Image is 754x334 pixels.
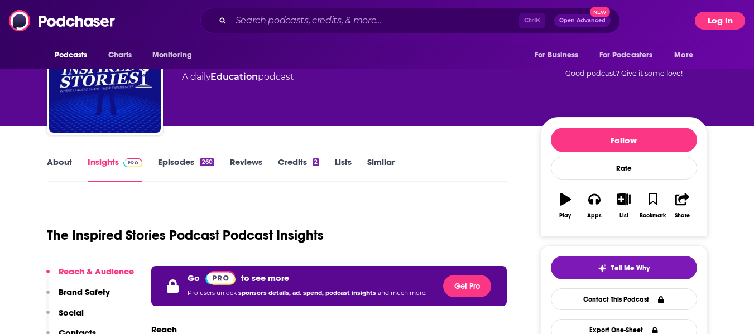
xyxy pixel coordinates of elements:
a: Charts [101,45,139,66]
button: open menu [145,45,206,66]
span: Tell Me Why [611,264,650,273]
button: Apps [580,186,609,226]
button: List [609,186,638,226]
span: More [674,47,693,63]
a: Contact This Podcast [551,288,697,310]
a: InsightsPodchaser Pro [88,157,143,182]
a: Credits2 [278,157,319,182]
p: Pro users unlock and much more. [188,285,426,302]
a: Pro website [205,270,236,285]
div: Search podcasts, credits, & more... [200,8,620,33]
div: Bookmark [640,212,666,219]
button: Reach & Audience [46,266,134,287]
span: Open Advanced [559,18,606,23]
button: open menu [47,45,102,66]
span: Podcasts [55,47,88,63]
button: open menu [527,45,593,66]
span: sponsors details, ad. spend, podcast insights [238,289,378,297]
span: Good podcast? Give it some love! [565,69,683,78]
button: Follow [551,128,697,152]
button: open menu [666,45,707,66]
span: Charts [108,47,132,63]
a: Reviews [230,157,262,182]
p: Brand Safety [59,287,110,297]
button: Log In [695,12,745,30]
img: tell me why sparkle [598,264,607,273]
img: Podchaser Pro [205,271,236,285]
span: For Business [535,47,579,63]
img: The Inspired Stories Podcast [49,21,161,133]
p: Social [59,307,84,318]
button: Get Pro [443,275,491,297]
div: List [619,212,628,219]
button: tell me why sparkleTell Me Why [551,256,697,279]
div: Rate [551,157,697,180]
a: Episodes260 [158,157,214,182]
a: About [47,157,72,182]
p: to see more [241,273,289,283]
span: Ctrl K [519,13,545,28]
a: Similar [367,157,395,182]
button: open menu [592,45,669,66]
button: Social [46,307,84,328]
div: 2 [313,158,319,166]
button: Open AdvancedNew [554,14,611,27]
img: Podchaser Pro [123,158,143,167]
a: Education [210,71,258,82]
p: Reach & Audience [59,266,134,277]
div: Play [559,212,571,219]
button: Play [551,186,580,226]
p: Go [188,273,200,283]
button: Share [667,186,697,226]
button: Brand Safety [46,287,110,307]
div: A daily podcast [182,70,294,84]
button: Bookmark [638,186,667,226]
span: Monitoring [152,47,192,63]
div: Apps [587,212,602,219]
h1: The Inspired Stories Podcast Podcast Insights [47,227,324,244]
div: 260 [200,158,214,166]
span: For Podcasters [599,47,653,63]
input: Search podcasts, credits, & more... [231,12,519,30]
span: New [590,7,610,17]
div: Share [675,212,690,219]
img: Podchaser - Follow, Share and Rate Podcasts [9,10,116,31]
a: Lists [335,157,352,182]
